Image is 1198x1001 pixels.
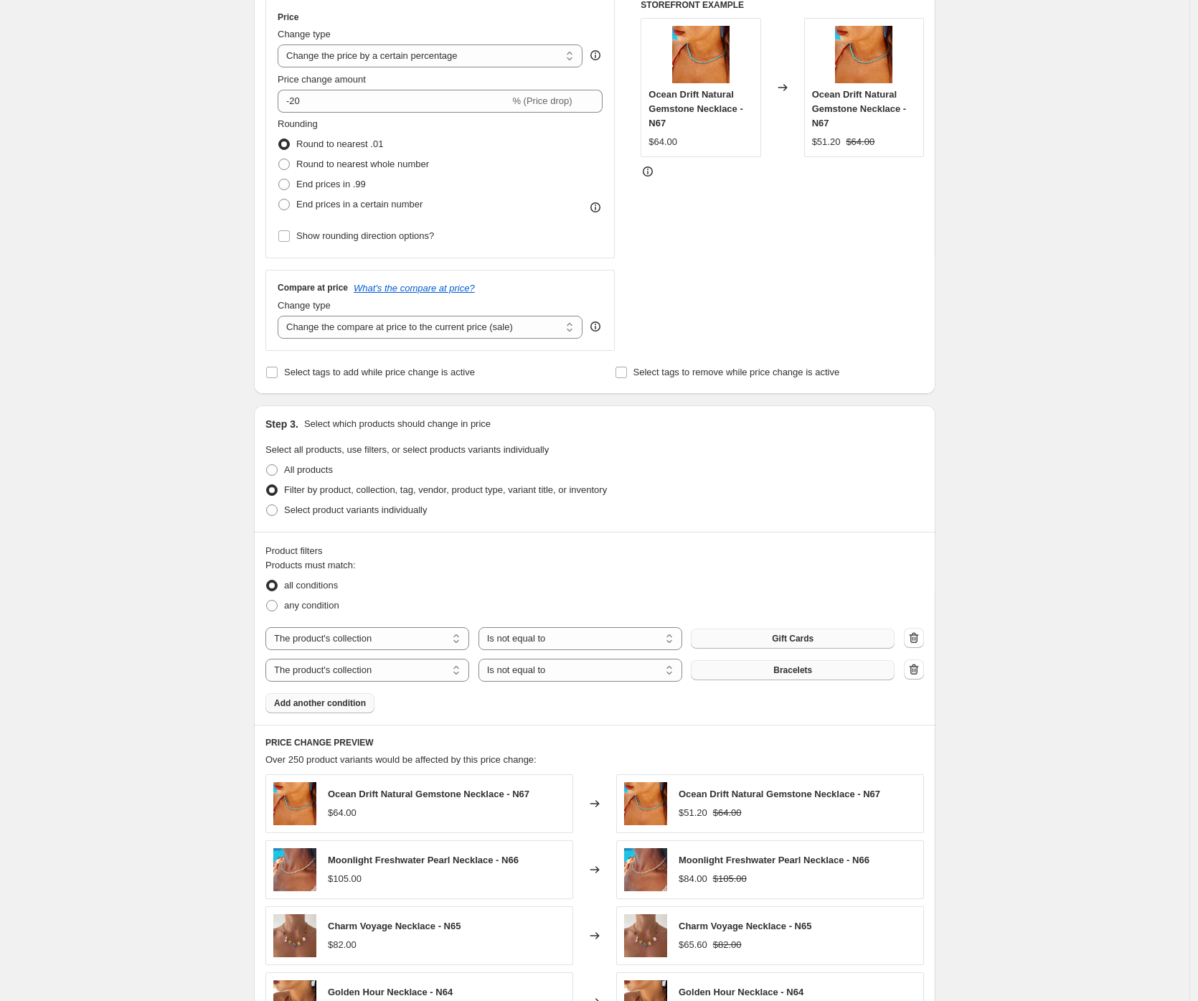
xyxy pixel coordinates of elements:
[265,444,549,455] span: Select all products, use filters, or select products variants individually
[274,697,366,709] span: Add another condition
[296,138,383,149] span: Round to nearest .01
[624,782,667,825] img: IMG_4915_jpg_ffa47920-f764-4d68-a11f-209aafe0b240_80x.jpg
[679,938,707,952] div: $65.60
[278,118,318,129] span: Rounding
[812,135,841,149] div: $51.20
[278,74,366,85] span: Price change amount
[278,29,331,39] span: Change type
[691,660,895,680] button: Bracelets
[265,544,924,558] div: Product filters
[835,26,892,83] img: IMG_4915_jpg_ffa47920-f764-4d68-a11f-209aafe0b240_80x.jpg
[328,806,357,820] div: $64.00
[588,319,603,334] div: help
[278,11,298,23] h3: Price
[679,789,880,799] span: Ocean Drift Natural Gemstone Necklace - N67
[265,560,356,570] span: Products must match:
[633,367,840,377] span: Select tags to remove while price change is active
[296,159,429,169] span: Round to nearest whole number
[265,417,298,431] h2: Step 3.
[278,300,331,311] span: Change type
[328,921,461,931] span: Charm Voyage Necklace - N65
[624,848,667,891] img: IMG_6141_jpg_d5032e7e-4ee0-4774-939d-0bd69c192d54_80x.jpg
[773,664,812,676] span: Bracelets
[328,789,529,799] span: Ocean Drift Natural Gemstone Necklace - N67
[713,806,742,820] strike: $64.00
[328,987,453,997] span: Golden Hour Necklace - N64
[679,987,803,997] span: Golden Hour Necklace - N64
[284,600,339,611] span: any condition
[265,737,924,748] h6: PRICE CHANGE PREVIEW
[713,872,747,886] strike: $105.00
[648,89,743,128] span: Ocean Drift Natural Gemstone Necklace - N67
[265,693,374,713] button: Add another condition
[354,283,475,293] button: What's the compare at price?
[273,782,316,825] img: IMG_4915_jpg_ffa47920-f764-4d68-a11f-209aafe0b240_80x.jpg
[278,90,509,113] input: -15
[812,89,907,128] span: Ocean Drift Natural Gemstone Necklace - N67
[265,754,537,765] span: Over 250 product variants would be affected by this price change:
[624,914,667,957] img: 25d01f1d62fc4f9ae03619edb1dc3b415fab96d8781fb3c7eb7e5e5f4d44cf0f_80x.jpg
[588,48,603,62] div: help
[328,855,519,865] span: Moonlight Freshwater Pearl Necklace - N66
[672,26,730,83] img: IMG_4915_jpg_ffa47920-f764-4d68-a11f-209aafe0b240_80x.jpg
[648,135,677,149] div: $64.00
[284,464,333,475] span: All products
[273,914,316,957] img: 25d01f1d62fc4f9ae03619edb1dc3b415fab96d8781fb3c7eb7e5e5f4d44cf0f_80x.jpg
[772,633,813,644] span: Gift Cards
[296,230,434,241] span: Show rounding direction options?
[679,872,707,886] div: $84.00
[679,806,707,820] div: $51.20
[278,282,348,293] h3: Compare at price
[679,855,869,865] span: Moonlight Freshwater Pearl Necklace - N66
[328,938,357,952] div: $82.00
[296,179,366,189] span: End prices in .99
[304,417,491,431] p: Select which products should change in price
[284,504,427,515] span: Select product variants individually
[328,872,362,886] div: $105.00
[679,921,811,931] span: Charm Voyage Necklace - N65
[284,367,475,377] span: Select tags to add while price change is active
[284,580,338,591] span: all conditions
[296,199,423,210] span: End prices in a certain number
[846,135,874,149] strike: $64.00
[273,848,316,891] img: IMG_6141_jpg_d5032e7e-4ee0-4774-939d-0bd69c192d54_80x.jpg
[512,95,572,106] span: % (Price drop)
[713,938,742,952] strike: $82.00
[284,484,607,495] span: Filter by product, collection, tag, vendor, product type, variant title, or inventory
[691,629,895,649] button: Gift Cards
